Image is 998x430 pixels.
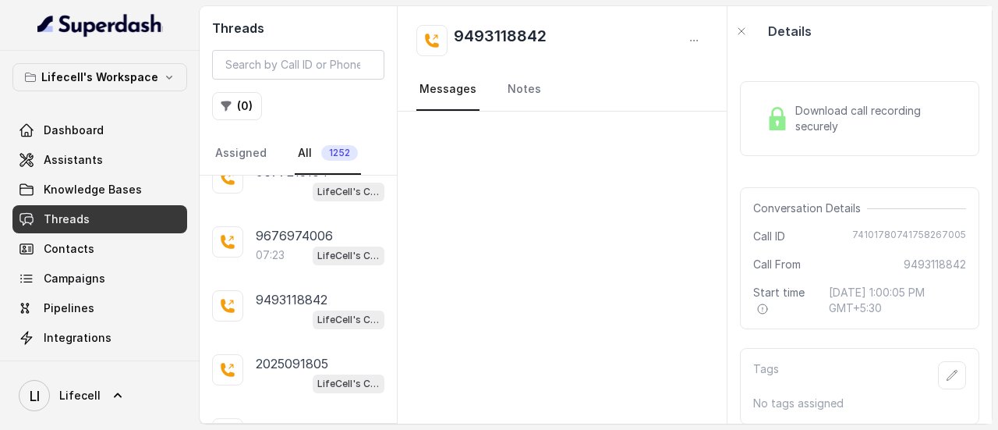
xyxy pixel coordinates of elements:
[795,103,960,134] span: Download call recording securely
[904,257,966,272] span: 9493118842
[317,376,380,392] p: LifeCell's Call Assistant
[256,247,285,263] p: 07:23
[44,211,90,227] span: Threads
[44,360,111,375] span: API Settings
[454,25,547,56] h2: 9493118842
[212,133,270,175] a: Assigned
[12,374,187,418] a: Lifecell
[12,63,187,91] button: Lifecell's Workspace
[12,324,187,352] a: Integrations
[256,226,333,245] p: 9676974006
[753,201,867,216] span: Conversation Details
[12,146,187,174] a: Assistants
[41,68,158,87] p: Lifecell's Workspace
[44,152,103,168] span: Assistants
[829,285,966,316] span: [DATE] 1:00:05 PM GMT+5:30
[37,12,163,37] img: light.svg
[317,184,380,200] p: LifeCell's Call Assistant
[12,235,187,263] a: Contacts
[416,69,480,111] a: Messages
[753,285,816,316] span: Start time
[504,69,544,111] a: Notes
[416,69,708,111] nav: Tabs
[212,92,262,120] button: (0)
[212,133,384,175] nav: Tabs
[295,133,361,175] a: All1252
[256,354,328,373] p: 2025091805
[321,145,358,161] span: 1252
[753,257,801,272] span: Call From
[753,361,779,389] p: Tags
[766,107,789,130] img: Lock Icon
[212,19,384,37] h2: Threads
[12,354,187,382] a: API Settings
[59,388,101,403] span: Lifecell
[44,300,94,316] span: Pipelines
[12,176,187,204] a: Knowledge Bases
[44,330,111,346] span: Integrations
[768,22,812,41] p: Details
[44,123,104,138] span: Dashboard
[44,182,142,197] span: Knowledge Bases
[212,50,384,80] input: Search by Call ID or Phone Number
[256,290,327,309] p: 9493118842
[12,205,187,233] a: Threads
[317,312,380,328] p: LifeCell's Call Assistant
[44,271,105,286] span: Campaigns
[753,396,966,411] p: No tags assigned
[753,229,785,244] span: Call ID
[12,294,187,322] a: Pipelines
[12,265,187,293] a: Campaigns
[12,116,187,144] a: Dashboard
[317,248,380,264] p: LifeCell's Call Assistant
[852,229,966,244] span: 74101780741758267005
[30,388,40,404] text: LI
[44,241,94,257] span: Contacts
